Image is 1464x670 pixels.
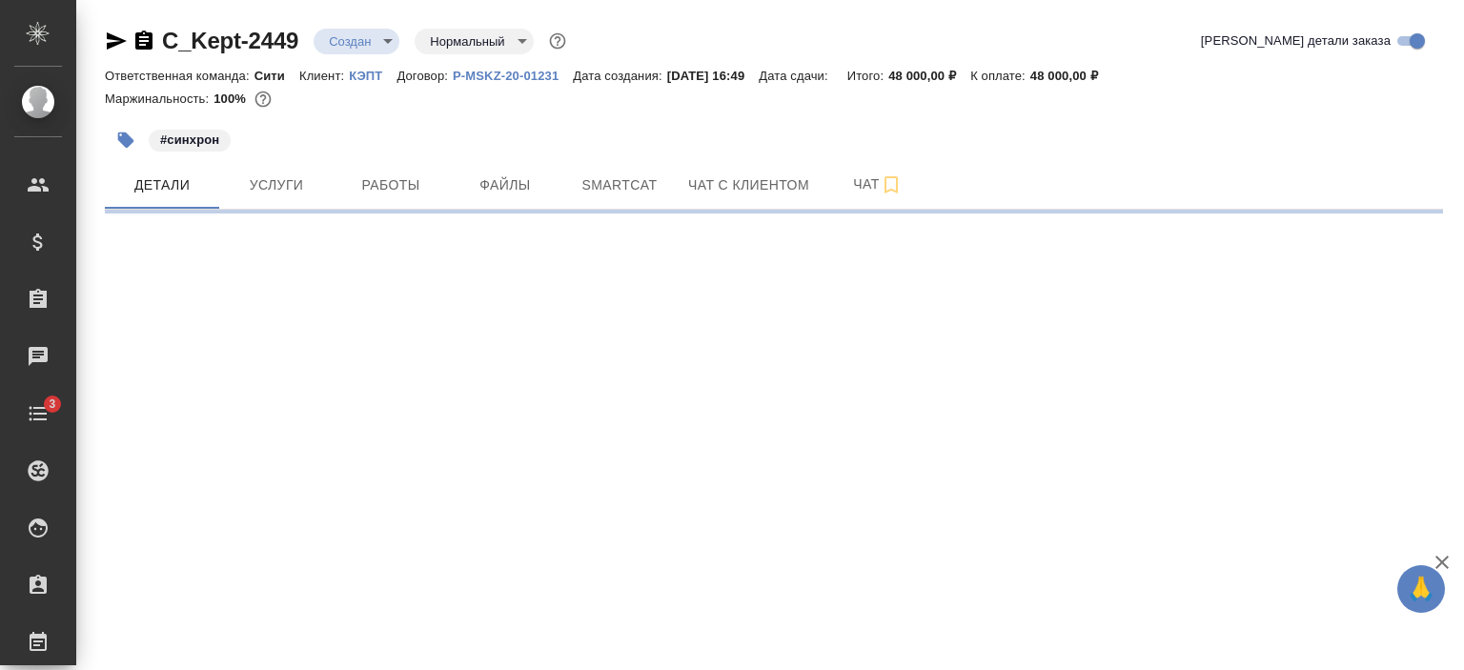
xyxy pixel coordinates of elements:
p: [DATE] 16:49 [667,69,760,83]
span: Чат [832,173,924,196]
span: синхрон [147,131,233,147]
button: Создан [323,33,376,50]
span: Smartcat [574,173,665,197]
span: Услуги [231,173,322,197]
span: Работы [345,173,437,197]
a: 3 [5,390,71,437]
p: #синхрон [160,131,219,150]
p: Маржинальность: [105,91,213,106]
svg: Подписаться [880,173,903,196]
div: Создан [314,29,399,54]
div: Создан [415,29,533,54]
span: Файлы [459,173,551,197]
a: КЭПТ [349,67,396,83]
p: P-MSKZ-20-01231 [453,69,573,83]
p: Ответственная команда: [105,69,254,83]
button: Добавить тэг [105,119,147,161]
p: Клиент: [299,69,349,83]
p: К оплате: [970,69,1030,83]
button: 🙏 [1397,565,1445,613]
p: 48 000,00 ₽ [888,69,970,83]
p: Итого: [847,69,888,83]
a: P-MSKZ-20-01231 [453,67,573,83]
p: КЭПТ [349,69,396,83]
button: Доп статусы указывают на важность/срочность заказа [545,29,570,53]
a: C_Kept-2449 [162,28,298,53]
button: Скопировать ссылку [132,30,155,52]
span: 🙏 [1405,569,1437,609]
p: Сити [254,69,299,83]
button: Нормальный [424,33,510,50]
span: Детали [116,173,208,197]
p: Договор: [396,69,453,83]
button: Скопировать ссылку для ЯМессенджера [105,30,128,52]
p: Дата сдачи: [759,69,832,83]
span: Чат с клиентом [688,173,809,197]
span: 3 [37,395,67,414]
span: [PERSON_NAME] детали заказа [1201,31,1391,51]
p: Дата создания: [573,69,666,83]
button: 0.00 RUB; [251,87,275,112]
p: 100% [213,91,251,106]
p: 48 000,00 ₽ [1030,69,1112,83]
